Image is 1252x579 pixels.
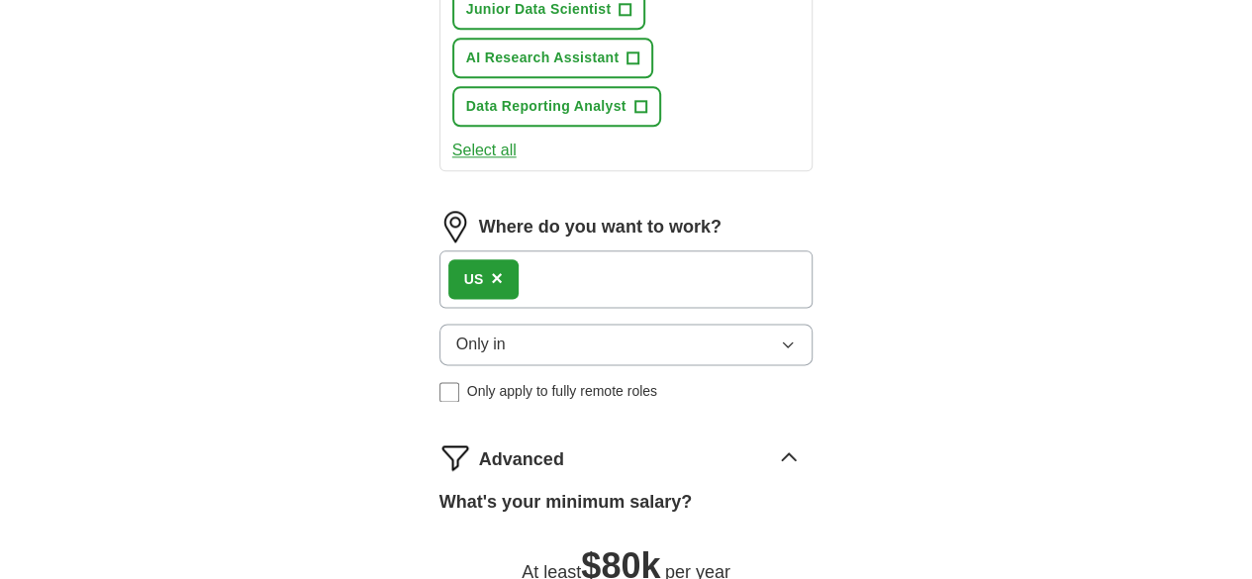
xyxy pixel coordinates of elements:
[439,489,692,516] label: What's your minimum salary?
[452,139,517,162] button: Select all
[491,264,503,294] button: ×
[439,211,471,242] img: location.png
[452,38,654,78] button: AI Research Assistant
[439,441,471,473] img: filter
[464,269,483,290] div: US
[467,381,657,402] span: Only apply to fully remote roles
[456,333,506,356] span: Only in
[491,267,503,289] span: ×
[452,86,661,127] button: Data Reporting Analyst
[479,214,722,241] label: Where do you want to work?
[439,324,814,365] button: Only in
[479,446,564,473] span: Advanced
[439,382,459,402] input: Only apply to fully remote roles
[466,48,620,68] span: AI Research Assistant
[466,96,626,117] span: Data Reporting Analyst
